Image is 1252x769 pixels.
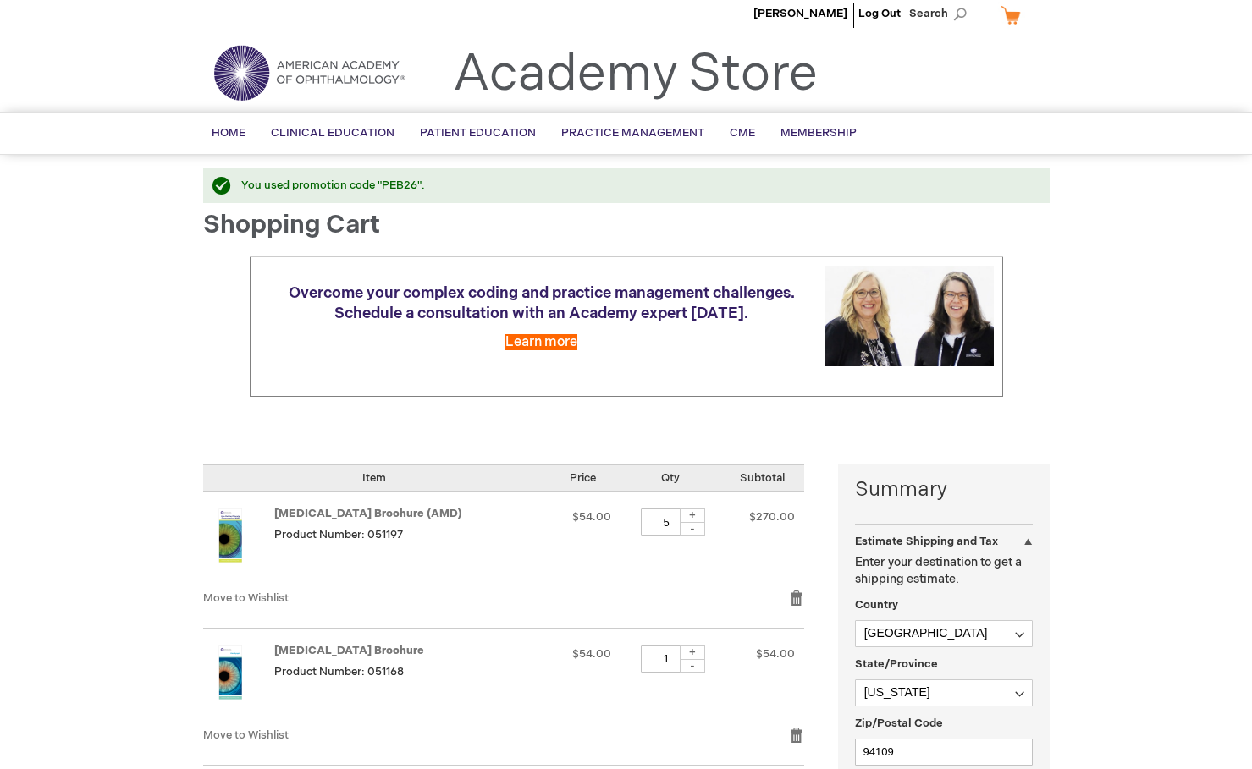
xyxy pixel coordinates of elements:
span: Clinical Education [271,126,394,140]
span: Membership [780,126,857,140]
span: Shopping Cart [203,210,380,240]
span: Zip/Postal Code [855,717,943,730]
span: Product Number: 051197 [274,528,403,541]
span: CME [730,126,755,140]
div: - [680,522,705,536]
span: $54.00 [756,647,795,661]
span: Country [855,598,898,612]
span: Product Number: 051168 [274,665,404,678]
span: State/Province [855,657,938,671]
span: $270.00 [749,510,795,524]
a: Amblyopia Brochure [203,645,274,710]
img: Schedule a consultation with an Academy expert today [825,266,994,365]
a: Move to Wishlist [203,591,289,605]
p: Enter your destination to get a shipping estimate. [855,554,1033,588]
span: Home [212,126,245,140]
strong: Estimate Shipping and Tax [855,535,998,548]
div: You used promotion code "PEB26". [241,178,1033,194]
span: Practice Management [561,126,704,140]
a: Log Out [858,7,901,20]
span: Price [570,471,596,485]
div: - [680,659,705,673]
img: Age-Related Macular Degeneration Brochure (AMD) [203,508,257,563]
span: Overcome your complex coding and practice management challenges. Schedule a consultation with an ... [289,284,795,322]
a: Learn more [505,334,577,350]
img: Amblyopia Brochure [203,645,257,700]
strong: Summary [855,475,1033,504]
a: Academy Store [453,44,818,105]
div: + [680,645,705,660]
a: [MEDICAL_DATA] Brochure (AMD) [274,507,462,520]
span: $54.00 [572,510,611,524]
input: Qty [641,645,692,673]
a: Age-Related Macular Degeneration Brochure (AMD) [203,508,274,573]
span: Item [362,471,386,485]
span: Subtotal [740,471,785,485]
a: [MEDICAL_DATA] Brochure [274,644,424,657]
span: Qty [661,471,680,485]
a: Move to Wishlist [203,728,289,742]
span: Patient Education [420,126,536,140]
span: $54.00 [572,647,611,661]
div: + [680,508,705,523]
input: Qty [641,508,692,536]
a: [PERSON_NAME] [753,7,847,20]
